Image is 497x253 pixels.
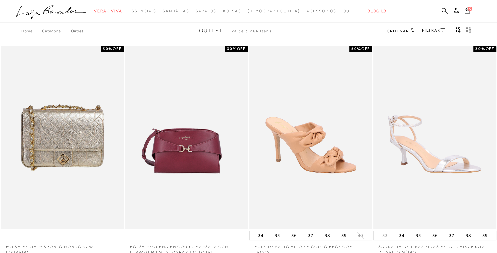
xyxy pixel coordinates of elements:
span: 0 [468,7,472,11]
strong: 50% [351,46,361,51]
button: 36 [290,231,299,240]
span: Sapatos [195,9,216,13]
span: [DEMOGRAPHIC_DATA] [247,9,300,13]
a: Home [21,29,42,33]
span: Essenciais [129,9,156,13]
img: SANDÁLIA DE TIRAS FINAS METALIZADA PRATA DE SALTO MÉDIO [374,47,495,228]
span: OFF [361,46,370,51]
a: categoryNavScreenReaderText [195,5,216,17]
button: 39 [339,231,348,240]
a: categoryNavScreenReaderText [306,5,336,17]
a: categoryNavScreenReaderText [94,5,122,17]
img: Bolsa média pesponto monograma dourado [2,47,123,228]
a: FILTRAR [422,28,445,33]
span: 24 de 3.266 itens [231,29,272,33]
button: 33 [380,232,389,239]
span: Outlet [199,28,223,34]
button: 35 [414,231,423,240]
span: Ordenar [387,29,409,33]
img: BOLSA PEQUENA EM COURO MARSALA COM FERRAGEM EM GANCHO [126,47,247,228]
span: OFF [486,46,494,51]
span: Sandálias [163,9,189,13]
strong: 30% [227,46,237,51]
a: categoryNavScreenReaderText [129,5,156,17]
a: MULE DE SALTO ALTO EM COURO BEGE COM LAÇOS MULE DE SALTO ALTO EM COURO BEGE COM LAÇOS [250,47,371,228]
button: gridText6Desc [464,27,473,35]
a: SANDÁLIA DE TIRAS FINAS METALIZADA PRATA DE SALTO MÉDIO SANDÁLIA DE TIRAS FINAS METALIZADA PRATA ... [374,47,495,228]
button: 39 [480,231,489,240]
span: Acessórios [306,9,336,13]
button: 34 [256,231,265,240]
button: 38 [323,231,332,240]
button: 34 [397,231,406,240]
button: 37 [306,231,315,240]
a: categoryNavScreenReaderText [163,5,189,17]
strong: 30% [475,46,486,51]
button: 38 [464,231,473,240]
span: OFF [113,46,122,51]
a: categoryNavScreenReaderText [343,5,361,17]
a: categoryNavScreenReaderText [223,5,241,17]
button: 35 [273,231,282,240]
span: OFF [237,46,246,51]
span: Outlet [343,9,361,13]
a: noSubCategoriesText [247,5,300,17]
button: 0 [463,7,472,16]
span: Verão Viva [94,9,122,13]
a: BLOG LB [368,5,387,17]
img: MULE DE SALTO ALTO EM COURO BEGE COM LAÇOS [250,47,371,228]
a: BOLSA PEQUENA EM COURO MARSALA COM FERRAGEM EM GANCHO BOLSA PEQUENA EM COURO MARSALA COM FERRAGEM... [126,47,247,228]
span: Bolsas [223,9,241,13]
button: 36 [430,231,439,240]
button: 37 [447,231,456,240]
span: BLOG LB [368,9,387,13]
button: 40 [356,232,365,239]
a: Categoria [42,29,71,33]
strong: 30% [103,46,113,51]
a: Outlet [71,29,84,33]
button: Mostrar 4 produtos por linha [454,27,463,35]
a: Bolsa média pesponto monograma dourado Bolsa média pesponto monograma dourado [2,47,123,228]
